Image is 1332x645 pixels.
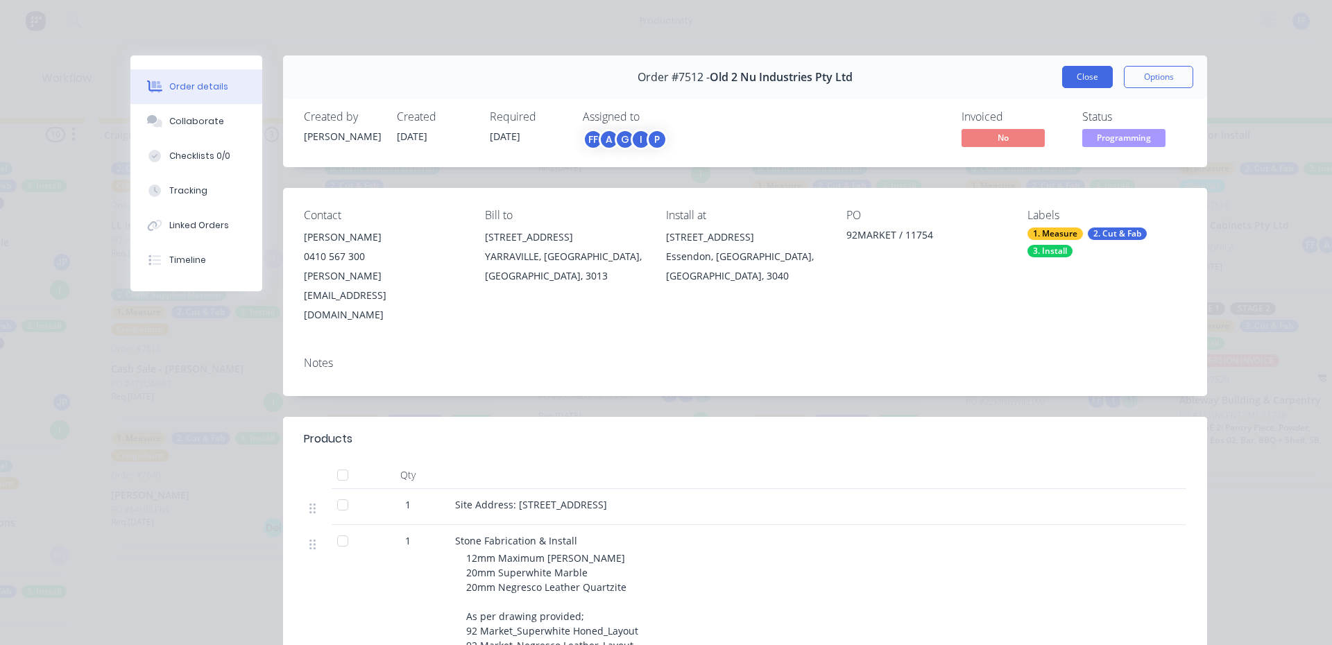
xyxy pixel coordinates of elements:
div: Notes [304,356,1186,370]
div: [STREET_ADDRESS]YARRAVILLE, [GEOGRAPHIC_DATA], [GEOGRAPHIC_DATA], 3013 [485,227,644,286]
div: Contact [304,209,463,222]
div: Checklists 0/0 [169,150,230,162]
div: [PERSON_NAME]0410 567 300[PERSON_NAME][EMAIL_ADDRESS][DOMAIN_NAME] [304,227,463,325]
div: PO [846,209,1005,222]
button: Close [1062,66,1113,88]
span: 1 [405,497,411,512]
div: [STREET_ADDRESS]Essendon, [GEOGRAPHIC_DATA], [GEOGRAPHIC_DATA], 3040 [666,227,825,286]
div: Essendon, [GEOGRAPHIC_DATA], [GEOGRAPHIC_DATA], 3040 [666,247,825,286]
button: Tracking [130,173,262,208]
div: Install at [666,209,825,222]
div: Linked Orders [169,219,229,232]
span: Order #7512 - [638,71,710,84]
div: YARRAVILLE, [GEOGRAPHIC_DATA], [GEOGRAPHIC_DATA], 3013 [485,247,644,286]
button: FFAGIP [583,129,667,150]
div: Bill to [485,209,644,222]
button: Options [1124,66,1193,88]
div: Labels [1027,209,1186,222]
button: Collaborate [130,104,262,139]
span: [DATE] [490,130,520,143]
div: Status [1082,110,1186,123]
div: P [647,129,667,150]
button: Programming [1082,129,1165,150]
div: Products [304,431,352,447]
button: Linked Orders [130,208,262,243]
div: [PERSON_NAME][EMAIL_ADDRESS][DOMAIN_NAME] [304,266,463,325]
div: Tracking [169,184,207,197]
button: Checklists 0/0 [130,139,262,173]
div: Collaborate [169,115,224,128]
div: Invoiced [962,110,1066,123]
span: No [962,129,1045,146]
div: Assigned to [583,110,721,123]
span: 1 [405,533,411,548]
div: Order details [169,80,228,93]
div: A [599,129,620,150]
div: 2. Cut & Fab [1088,227,1147,240]
div: 92MARKET / 11754 [846,227,1005,247]
div: Created by [304,110,380,123]
div: 0410 567 300 [304,247,463,266]
span: Old 2 Nu Industries Pty Ltd [710,71,853,84]
span: Site Address: [STREET_ADDRESS] [455,498,607,511]
div: G [615,129,635,150]
span: [DATE] [397,130,427,143]
div: [STREET_ADDRESS] [485,227,644,247]
div: Qty [366,461,450,489]
span: Stone Fabrication & Install [455,534,577,547]
div: [PERSON_NAME] [304,227,463,247]
div: 1. Measure [1027,227,1083,240]
div: [PERSON_NAME] [304,129,380,144]
div: Timeline [169,254,206,266]
div: 3. Install [1027,245,1073,257]
div: FF [583,129,604,150]
div: Required [490,110,566,123]
span: Programming [1082,129,1165,146]
div: [STREET_ADDRESS] [666,227,825,247]
div: I [631,129,651,150]
button: Order details [130,69,262,104]
button: Timeline [130,243,262,277]
div: Created [397,110,473,123]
